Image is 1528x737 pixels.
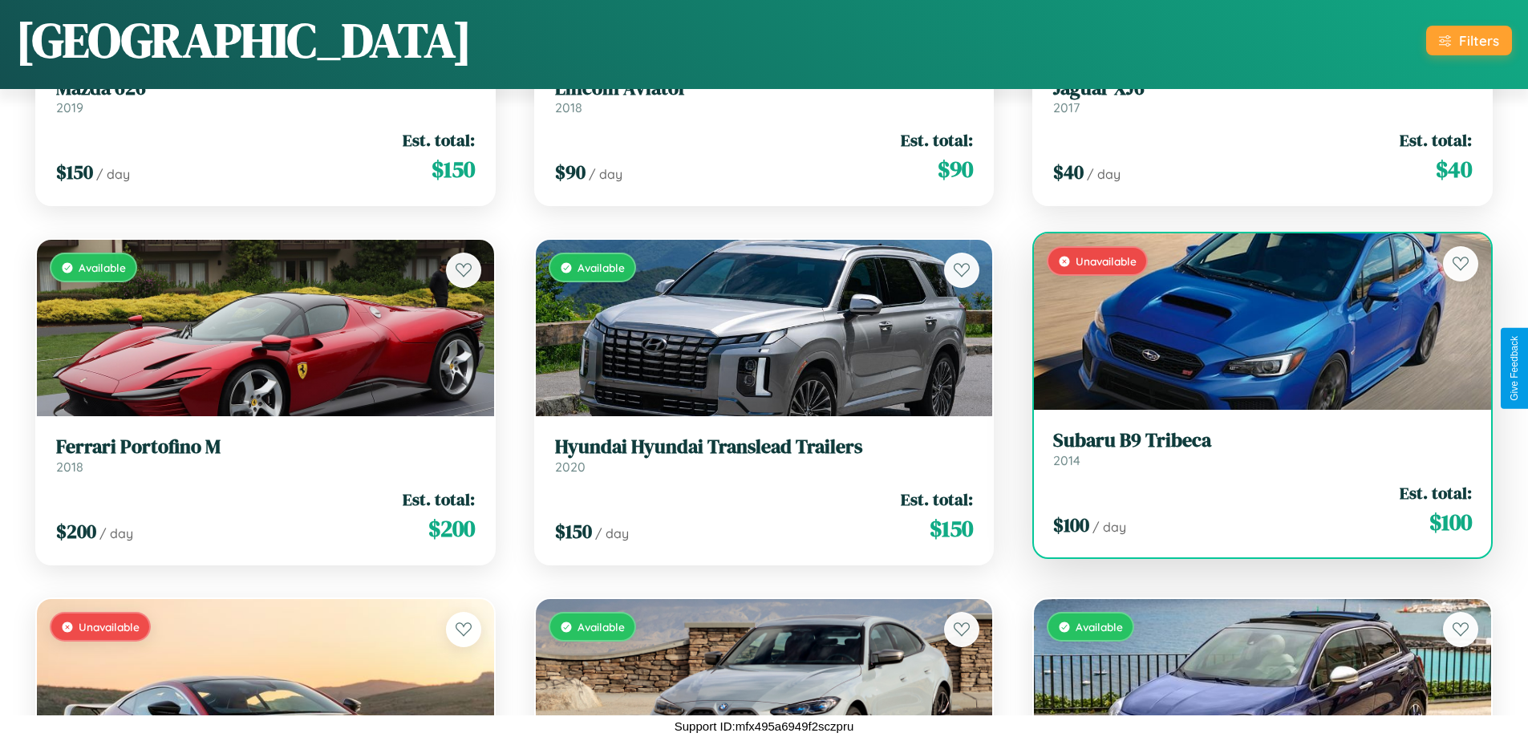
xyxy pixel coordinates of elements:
[1053,159,1084,185] span: $ 40
[555,159,586,185] span: $ 90
[555,435,974,475] a: Hyundai Hyundai Translead Trailers2020
[99,525,133,541] span: / day
[555,99,582,115] span: 2018
[428,512,475,545] span: $ 200
[432,153,475,185] span: $ 150
[1429,506,1472,538] span: $ 100
[56,159,93,185] span: $ 150
[56,435,475,459] h3: Ferrari Portofino M
[1053,452,1080,468] span: 2014
[1092,519,1126,535] span: / day
[1459,32,1499,49] div: Filters
[1509,336,1520,401] div: Give Feedback
[1053,77,1472,100] h3: Jaguar XJ6
[1076,254,1137,268] span: Unavailable
[403,488,475,511] span: Est. total:
[1400,128,1472,152] span: Est. total:
[595,525,629,541] span: / day
[555,518,592,545] span: $ 150
[79,620,140,634] span: Unavailable
[1076,620,1123,634] span: Available
[555,435,974,459] h3: Hyundai Hyundai Translead Trailers
[56,435,475,475] a: Ferrari Portofino M2018
[1053,429,1472,452] h3: Subaru B9 Tribeca
[675,715,853,737] p: Support ID: mfx495a6949f2sczpru
[56,77,475,100] h3: Mazda 626
[56,77,475,116] a: Mazda 6262019
[56,459,83,475] span: 2018
[1436,153,1472,185] span: $ 40
[96,166,130,182] span: / day
[930,512,973,545] span: $ 150
[1053,99,1080,115] span: 2017
[555,77,974,116] a: Lincoln Aviator2018
[901,128,973,152] span: Est. total:
[1053,512,1089,538] span: $ 100
[1087,166,1121,182] span: / day
[555,459,586,475] span: 2020
[1426,26,1512,55] button: Filters
[1053,429,1472,468] a: Subaru B9 Tribeca2014
[56,99,83,115] span: 2019
[403,128,475,152] span: Est. total:
[56,518,96,545] span: $ 200
[79,261,126,274] span: Available
[578,261,625,274] span: Available
[938,153,973,185] span: $ 90
[578,620,625,634] span: Available
[1400,481,1472,504] span: Est. total:
[589,166,622,182] span: / day
[901,488,973,511] span: Est. total:
[1053,77,1472,116] a: Jaguar XJ62017
[16,7,472,73] h1: [GEOGRAPHIC_DATA]
[555,77,974,100] h3: Lincoln Aviator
